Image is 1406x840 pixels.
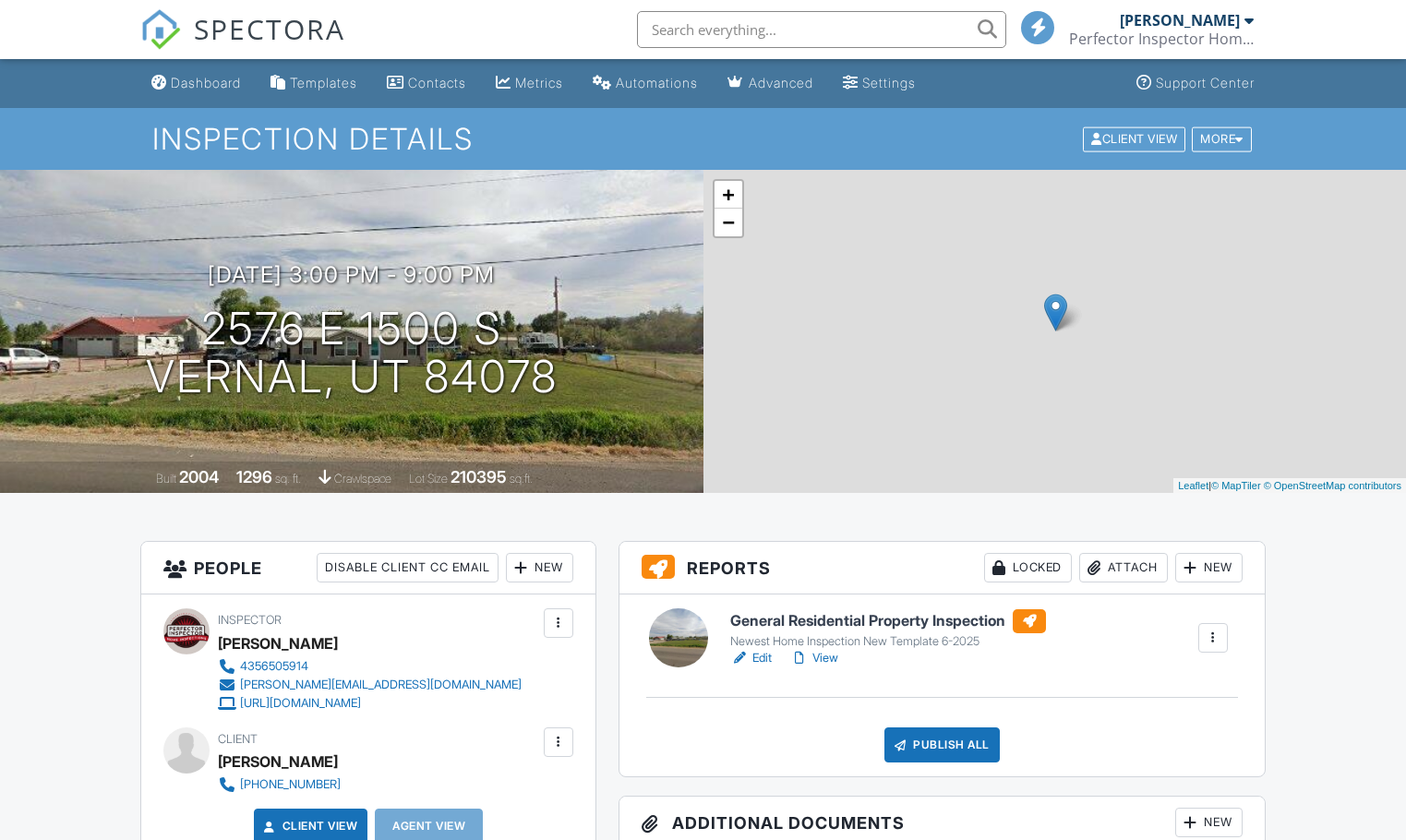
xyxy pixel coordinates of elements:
[715,209,742,236] a: Zoom out
[236,467,272,486] div: 1296
[408,75,466,90] div: Contacts
[637,11,1006,48] input: Search everything...
[152,123,1254,155] h1: Inspection Details
[240,678,522,692] div: [PERSON_NAME][EMAIL_ADDRESS][DOMAIN_NAME]
[884,727,1000,762] div: Publish All
[275,472,301,486] span: sq. ft.
[141,542,595,594] h3: People
[730,609,1046,633] h6: General Residential Property Inspection
[619,542,1265,594] h3: Reports
[1175,553,1243,582] div: New
[1211,480,1261,491] a: © MapTiler
[749,75,813,90] div: Advanced
[1175,808,1243,837] div: New
[409,472,448,486] span: Lot Size
[218,657,522,676] a: 4356505914
[1079,553,1168,582] div: Attach
[715,181,742,209] a: Zoom in
[515,75,563,90] div: Metrics
[179,467,219,486] div: 2004
[240,659,308,674] div: 4356505914
[218,732,258,746] span: Client
[208,262,495,287] h3: [DATE] 3:00 pm - 9:00 pm
[171,75,241,90] div: Dashboard
[862,75,916,90] div: Settings
[218,613,282,627] span: Inspector
[144,66,248,101] a: Dashboard
[451,467,507,486] div: 210395
[140,25,345,64] a: SPECTORA
[156,472,176,486] span: Built
[730,649,772,667] a: Edit
[488,66,571,101] a: Metrics
[1173,478,1406,494] div: |
[1120,11,1240,30] div: [PERSON_NAME]
[218,775,341,794] a: [PHONE_NUMBER]
[1081,131,1190,145] a: Client View
[317,553,499,582] div: Disable Client CC Email
[263,66,365,101] a: Templates
[194,9,345,48] span: SPECTORA
[730,634,1046,649] div: Newest Home Inspection New Template 6-2025
[720,66,821,101] a: Advanced
[218,630,338,657] div: [PERSON_NAME]
[140,9,181,50] img: The Best Home Inspection Software - Spectora
[260,817,358,835] a: Client View
[616,75,698,90] div: Automations
[218,694,522,713] a: [URL][DOMAIN_NAME]
[1129,66,1262,101] a: Support Center
[984,553,1072,582] div: Locked
[379,66,474,101] a: Contacts
[1264,480,1401,491] a: © OpenStreetMap contributors
[1178,480,1208,491] a: Leaflet
[790,649,838,667] a: View
[218,676,522,694] a: [PERSON_NAME][EMAIL_ADDRESS][DOMAIN_NAME]
[240,696,361,711] div: [URL][DOMAIN_NAME]
[585,66,705,101] a: Automations (Basic)
[334,472,391,486] span: crawlspace
[240,777,341,792] div: [PHONE_NUMBER]
[1069,30,1254,48] div: Perfector Inspector Home Inspections LLC
[218,748,338,775] div: [PERSON_NAME]
[1192,126,1252,151] div: More
[510,472,533,486] span: sq.ft.
[506,553,573,582] div: New
[146,305,558,402] h1: 2576 E 1500 S Vernal, UT 84078
[730,609,1046,650] a: General Residential Property Inspection Newest Home Inspection New Template 6-2025
[1083,126,1185,151] div: Client View
[1156,75,1255,90] div: Support Center
[290,75,357,90] div: Templates
[835,66,923,101] a: Settings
